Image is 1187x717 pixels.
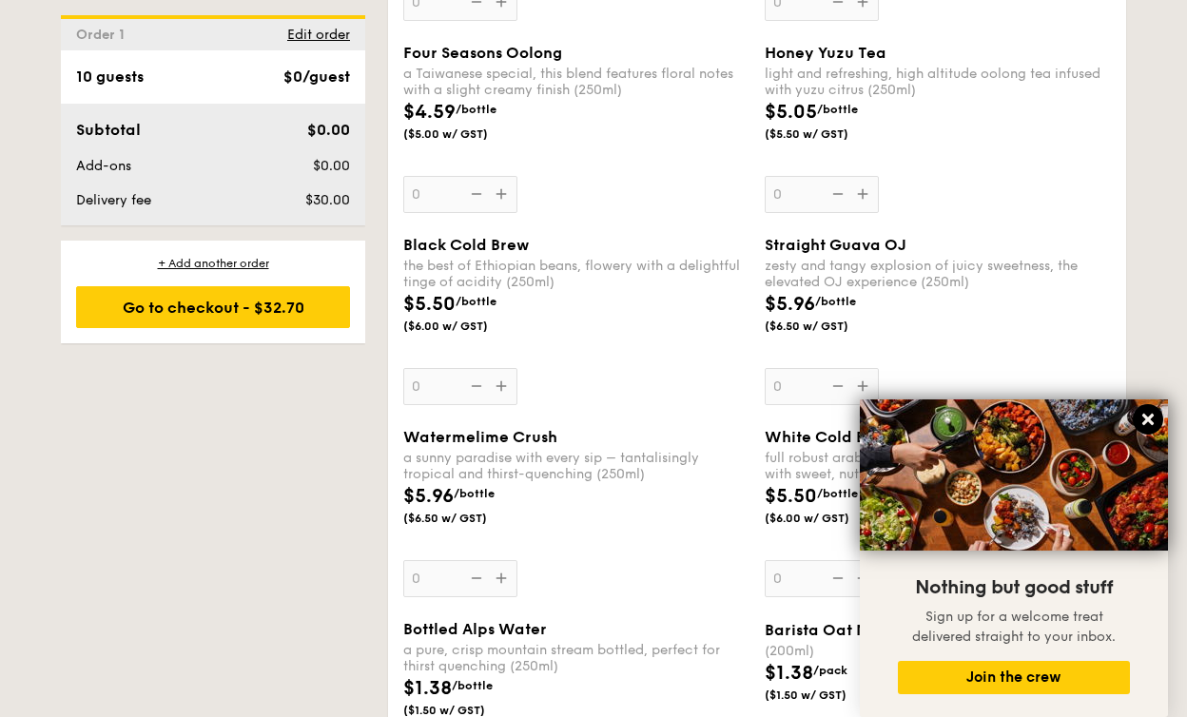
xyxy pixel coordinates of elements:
[765,44,886,62] span: Honey Yuzu Tea
[305,192,350,208] span: $30.00
[76,158,131,174] span: Add-ons
[1133,404,1163,435] button: Close
[76,286,350,328] div: Go to checkout - $32.70
[765,236,906,254] span: Straight Guava OJ
[76,66,144,88] div: 10 guests
[403,126,533,142] span: ($5.00 w/ GST)
[403,642,749,674] div: a pure, crisp mountain stream bottled, perfect for thirst quenching (250ml)
[403,101,456,124] span: $4.59
[403,293,456,316] span: $5.50
[403,236,529,254] span: Black Cold Brew
[765,643,1111,659] div: (200ml)
[287,27,350,43] span: Edit order
[765,662,813,685] span: $1.38
[313,158,350,174] span: $0.00
[403,66,749,98] div: a Taiwanese special, this blend features floral notes with a slight creamy finish (250ml)
[307,121,350,139] span: $0.00
[765,511,894,526] span: ($6.00 w/ GST)
[765,428,894,446] span: White Cold Brew
[403,450,749,482] div: a sunny paradise with every sip – tantalisingly tropical and thirst-quenching (250ml)
[403,319,533,334] span: ($6.00 w/ GST)
[403,258,749,290] div: the best of Ethiopian beans, flowery with a delightful tinge of acidity (250ml)
[817,103,858,116] span: /bottle
[283,66,350,88] div: $0/guest
[454,487,495,500] span: /bottle
[915,576,1113,599] span: Nothing but good stuff
[765,688,894,703] span: ($1.50 w/ GST)
[76,192,151,208] span: Delivery fee
[765,450,1111,482] div: full robust arabica beans, cold brewed and packed with sweet, nutty goodness (250ml)
[76,121,141,139] span: Subtotal
[765,258,1111,290] div: zesty and tangy explosion of juicy sweetness, the elevated OJ experience (250ml)
[765,485,817,508] span: $5.50
[456,103,496,116] span: /bottle
[452,679,493,692] span: /bottle
[817,487,858,500] span: /bottle
[898,661,1130,694] button: Join the crew
[765,621,1059,639] span: Barista Oat Milk Mini Pack, by Oatside
[815,295,856,308] span: /bottle
[403,485,454,508] span: $5.96
[912,609,1116,645] span: Sign up for a welcome treat delivered straight to your inbox.
[765,293,815,316] span: $5.96
[860,399,1168,551] img: DSC07876-Edit02-Large.jpeg
[76,256,350,271] div: + Add another order
[813,664,847,677] span: /pack
[403,620,547,638] span: Bottled Alps Water
[765,126,894,142] span: ($5.50 w/ GST)
[765,319,894,334] span: ($6.50 w/ GST)
[765,66,1111,98] div: light and refreshing, high altitude oolong tea infused with yuzu citrus (250ml)
[765,101,817,124] span: $5.05
[403,677,452,700] span: $1.38
[403,44,562,62] span: Four Seasons Oolong
[456,295,496,308] span: /bottle
[403,428,557,446] span: Watermelime Crush
[403,511,533,526] span: ($6.50 w/ GST)
[76,27,132,43] span: Order 1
